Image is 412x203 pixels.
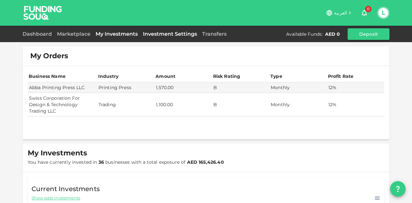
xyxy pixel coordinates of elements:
[154,82,212,93] td: 1,570.00
[97,93,154,116] td: Trading
[32,184,100,194] span: Current Investments
[213,72,240,80] div: Risk Rating
[23,31,54,37] a: Dashboard
[327,93,385,116] td: 12%
[155,72,175,80] div: Amount
[286,31,323,37] div: Available Funds :
[358,6,371,19] button: 0
[348,28,389,40] button: Deposit
[28,82,97,93] td: Abba Printing Press LLC
[30,51,68,60] span: My Orders
[93,31,140,37] a: My Investments
[365,6,371,12] span: 0
[325,31,340,37] div: AED 0
[269,82,327,93] td: Monthly
[390,181,406,197] button: question
[270,72,283,80] div: Type
[28,93,97,116] td: Swiss Corporation For Design & Technology Trading LLC
[29,72,66,80] div: Business Name
[212,82,269,93] td: B
[54,31,93,37] a: Marketplace
[200,31,229,37] a: Transfers
[334,10,347,16] span: العربية
[98,72,118,80] div: Industry
[187,159,224,165] strong: AED 165,426.40
[212,93,269,116] td: B
[98,159,104,165] strong: 36
[327,82,385,93] td: 12%
[32,195,80,201] span: Show past investments
[379,8,388,18] button: L
[140,31,200,37] a: Investment Settings
[154,93,212,116] td: 1,100.00
[28,149,87,158] span: My Investments
[28,159,224,165] span: You have currently invested in businesses with a total exposure of
[328,72,354,80] div: Profit Rate
[97,82,154,93] td: Printing Press
[269,93,327,116] td: Monthly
